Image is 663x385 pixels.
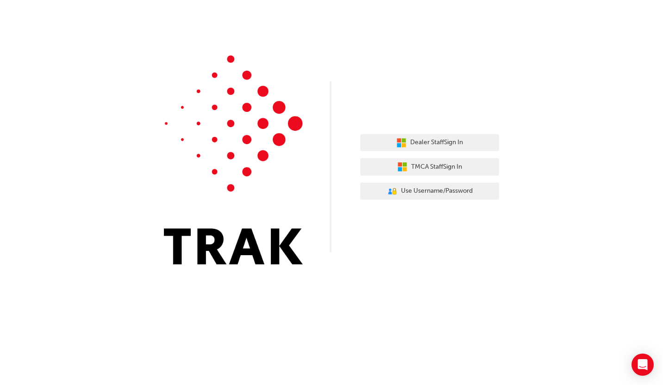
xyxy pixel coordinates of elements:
[360,134,499,152] button: Dealer StaffSign In
[410,137,463,148] span: Dealer Staff Sign In
[411,162,462,172] span: TMCA Staff Sign In
[401,186,473,196] span: Use Username/Password
[360,158,499,176] button: TMCA StaffSign In
[164,55,303,264] img: Trak
[632,354,654,376] div: Open Intercom Messenger
[360,183,499,200] button: Use Username/Password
